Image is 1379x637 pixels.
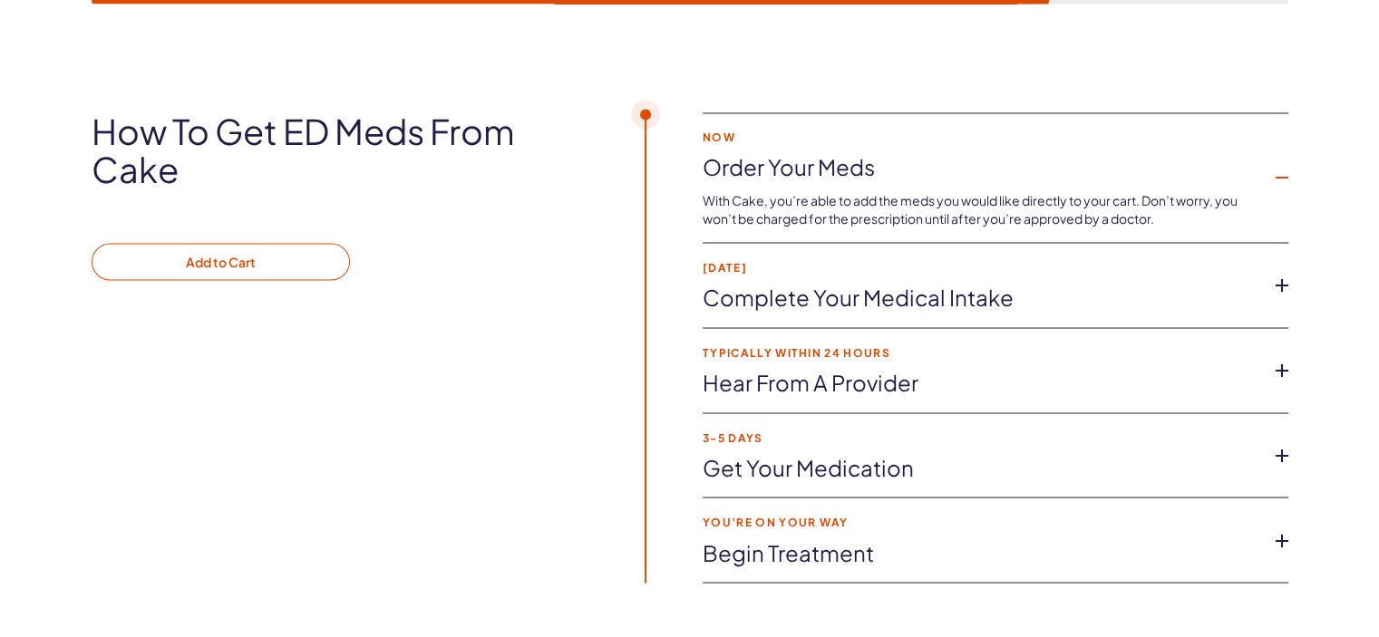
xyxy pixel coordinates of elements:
a: Order your meds [703,152,1259,183]
button: Add to Cart [92,243,350,281]
strong: 3-5 days [703,431,1259,443]
p: With Cake, you’re able to add the meds you would like directly to your cart. Don’t worry, you won... [703,192,1259,227]
a: Hear from a provider [703,367,1259,398]
strong: Now [703,131,1259,143]
a: Get your medication [703,452,1259,483]
a: Complete Your Medical Intake [703,282,1259,313]
strong: You’re on your way [703,516,1259,527]
h2: How to get ED Meds from Cake [92,112,594,188]
strong: Typically within 24 hours [703,346,1259,358]
strong: [DATE] [703,261,1259,273]
a: Begin treatment [703,537,1259,568]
